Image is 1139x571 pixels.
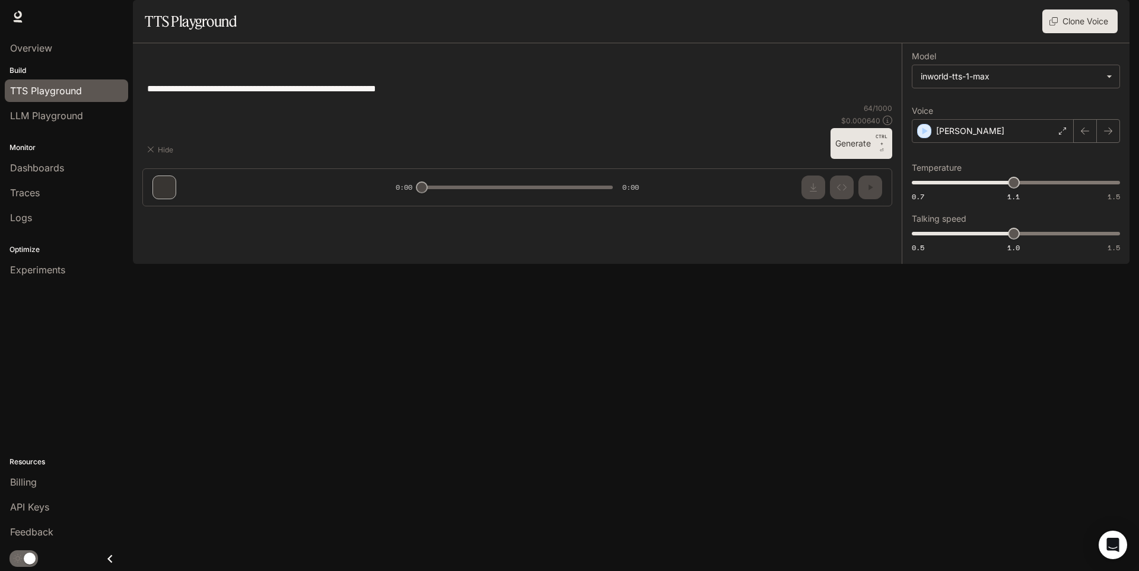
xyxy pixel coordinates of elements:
p: ⏎ [876,133,887,154]
div: Open Intercom Messenger [1099,531,1127,559]
p: Voice [912,107,933,115]
div: inworld-tts-1-max [921,71,1100,82]
span: 0.5 [912,243,924,253]
span: 1.1 [1007,192,1020,202]
h1: TTS Playground [145,9,237,33]
p: Model [912,52,936,60]
div: inworld-tts-1-max [912,65,1119,88]
p: [PERSON_NAME] [936,125,1004,137]
p: 64 / 1000 [864,103,892,113]
button: Clone Voice [1042,9,1118,33]
p: $ 0.000640 [841,116,880,126]
span: 1.0 [1007,243,1020,253]
p: Talking speed [912,215,966,223]
p: Temperature [912,164,962,172]
span: 0.7 [912,192,924,202]
span: 1.5 [1108,243,1120,253]
p: CTRL + [876,133,887,147]
span: 1.5 [1108,192,1120,202]
button: GenerateCTRL +⏎ [831,128,892,159]
button: Hide [142,140,180,159]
